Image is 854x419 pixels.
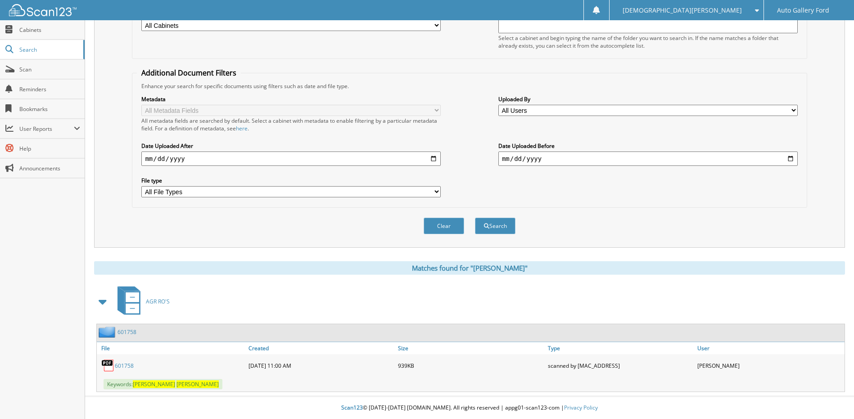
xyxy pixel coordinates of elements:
span: Help [19,145,80,152]
img: folder2.png [99,326,117,338]
a: here [236,125,248,132]
a: 601758 [115,362,134,370]
div: Select a cabinet and begin typing the name of the folder you want to search in. If the name match... [498,34,798,49]
div: Enhance your search for specific documents using filters such as date and file type. [137,82,802,90]
label: File type [141,177,441,184]
span: Search [19,46,79,53]
img: scan123-logo-white.svg [9,4,77,16]
a: Created [246,342,396,354]
span: Announcements [19,165,80,172]
div: [DATE] 11:00 AM [246,357,396,374]
div: [PERSON_NAME] [695,357,845,374]
div: 939KB [396,357,545,374]
button: Clear [424,218,464,234]
a: Type [546,342,695,354]
span: Scan [19,66,80,73]
span: Auto Gallery Ford [777,8,829,13]
a: File [97,342,246,354]
input: start [141,152,441,166]
div: scanned by [MAC_ADDRESS] [546,357,695,374]
a: Size [396,342,545,354]
span: [PERSON_NAME] [133,380,175,388]
a: User [695,342,845,354]
label: Metadata [141,95,441,103]
img: PDF.png [101,359,115,372]
label: Date Uploaded After [141,142,441,150]
div: Matches found for "[PERSON_NAME]" [94,261,845,275]
a: Privacy Policy [564,404,598,411]
div: © [DATE]-[DATE] [DOMAIN_NAME]. All rights reserved | appg01-scan123-com | [85,397,854,419]
input: end [498,152,798,166]
span: Keywords: [104,379,222,389]
div: All metadata fields are searched by default. Select a cabinet with metadata to enable filtering b... [141,117,441,132]
span: Bookmarks [19,105,80,113]
label: Uploaded By [498,95,798,103]
span: User Reports [19,125,74,133]
label: Date Uploaded Before [498,142,798,150]
span: AGR RO'S [146,298,170,305]
a: 601758 [117,328,136,336]
span: Scan123 [341,404,363,411]
button: Search [475,218,515,234]
span: [PERSON_NAME] [176,380,219,388]
span: [DEMOGRAPHIC_DATA][PERSON_NAME] [623,8,742,13]
iframe: Chat Widget [809,376,854,419]
span: Reminders [19,85,80,93]
span: Cabinets [19,26,80,34]
a: AGR RO'S [112,284,170,319]
legend: Additional Document Filters [137,68,241,78]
